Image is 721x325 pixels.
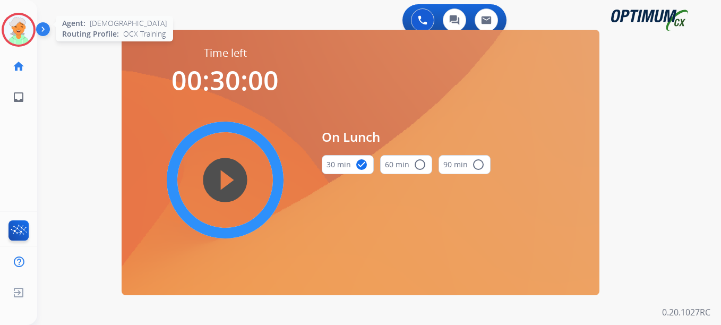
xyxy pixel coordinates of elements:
[439,155,491,174] button: 90 min
[380,155,432,174] button: 60 min
[662,306,710,319] p: 0.20.1027RC
[62,18,85,29] span: Agent:
[4,15,33,45] img: avatar
[204,46,247,61] span: Time left
[123,29,166,39] span: OCX Training
[171,62,279,98] span: 00:30:00
[12,60,25,73] mat-icon: home
[322,127,491,147] span: On Lunch
[219,174,231,186] mat-icon: play_circle_filled
[355,158,368,171] mat-icon: check_circle
[90,18,167,29] span: [DEMOGRAPHIC_DATA]
[472,158,485,171] mat-icon: radio_button_unchecked
[12,91,25,104] mat-icon: inbox
[414,158,426,171] mat-icon: radio_button_unchecked
[322,155,374,174] button: 30 min
[62,29,119,39] span: Routing Profile:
